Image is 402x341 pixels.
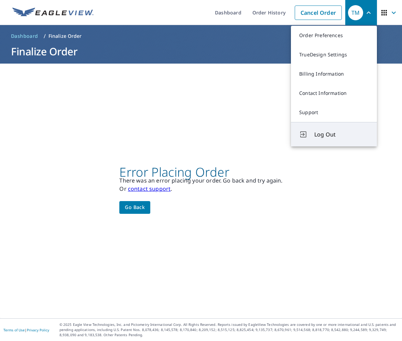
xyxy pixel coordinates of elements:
p: There was an error placing your order. Go back and try again. [119,176,282,185]
a: Terms of Use [3,328,25,332]
p: Or . [119,185,282,193]
a: Billing Information [291,64,377,84]
div: TM [348,5,363,20]
span: Log Out [314,130,369,139]
span: Dashboard [11,33,38,40]
p: | [3,328,49,332]
a: Order Preferences [291,26,377,45]
span: Go back [125,203,145,212]
p: © 2025 Eagle View Technologies, Inc. and Pictometry International Corp. All Rights Reserved. Repo... [59,322,399,338]
li: / [44,32,46,40]
a: Cancel Order [295,5,342,20]
p: Finalize Order [48,33,82,40]
a: Contact Information [291,84,377,103]
a: Support [291,103,377,122]
a: Privacy Policy [27,328,49,332]
h1: Finalize Order [8,44,394,58]
nav: breadcrumb [8,31,394,42]
a: TrueDesign Settings [291,45,377,64]
button: Log Out [291,122,377,146]
p: Error Placing Order [119,168,282,176]
button: Go back [119,201,150,214]
a: Dashboard [8,31,41,42]
a: contact support [128,185,171,192]
img: EV Logo [12,8,94,18]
